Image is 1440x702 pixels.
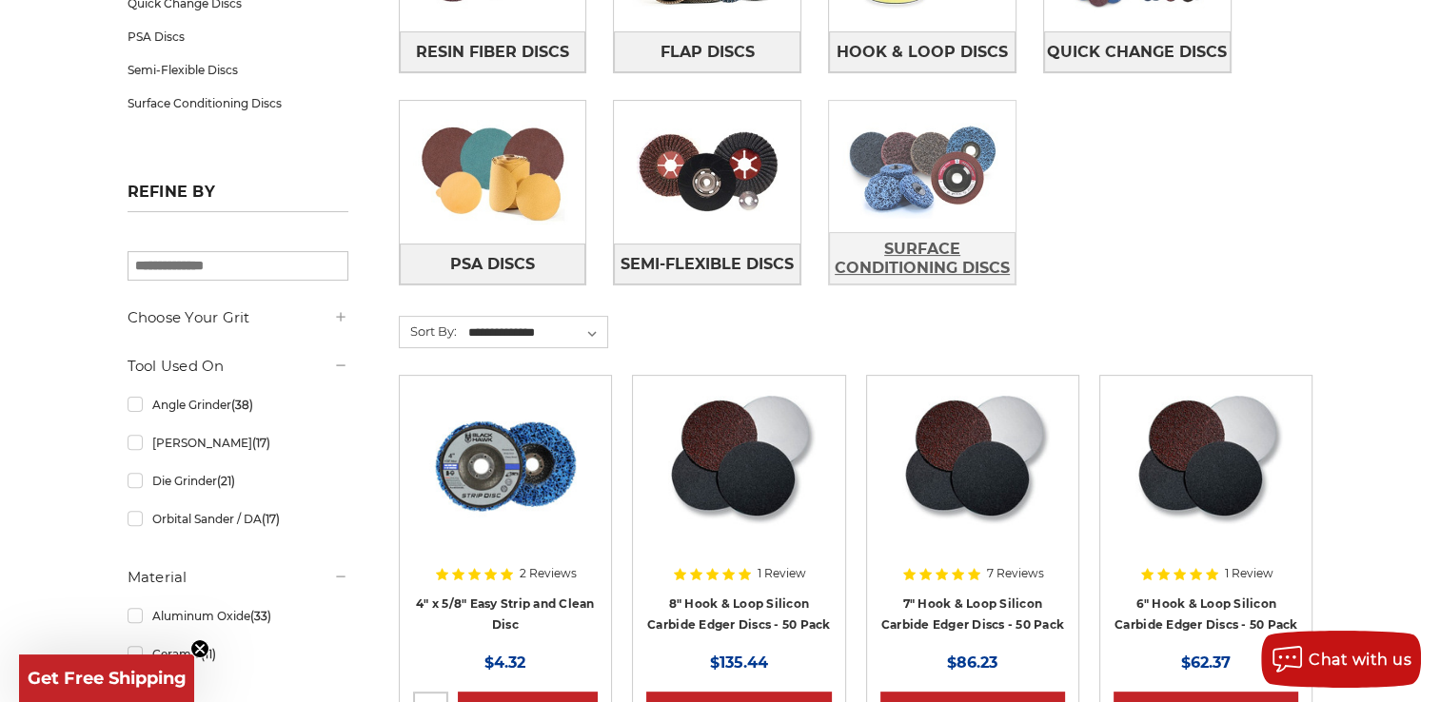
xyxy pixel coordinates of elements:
[465,319,607,347] select: Sort By:
[128,306,348,329] h5: Choose Your Grit
[881,596,1064,633] a: 7" Hook & Loop Silicon Carbide Edger Discs - 50 Pack
[216,474,234,488] span: (21)
[200,647,215,661] span: (11)
[1261,631,1421,688] button: Chat with us
[661,389,816,541] img: Silicon Carbide 8" Hook & Loop Edger Discs
[614,31,800,72] a: Flap Discs
[251,436,269,450] span: (17)
[128,20,348,53] a: PSA Discs
[128,426,348,459] a: [PERSON_NAME]
[758,568,806,579] span: 1 Review
[647,596,830,633] a: 8" Hook & Loop Silicon Carbide Edger Discs - 50 Pack
[829,31,1016,72] a: Hook & Loop Discs
[416,36,569,68] span: Resin Fiber Discs
[646,389,831,574] a: Silicon Carbide 8" Hook & Loop Edger Discs
[987,568,1044,579] span: 7 Reviews
[1047,36,1227,68] span: Quick Change Discs
[128,599,348,633] a: Aluminum Oxide
[413,389,598,574] a: 4" x 5/8" easy strip and clean discs
[429,389,582,541] img: 4" x 5/8" easy strip and clean discs
[128,637,348,671] a: Ceramic
[128,53,348,87] a: Semi-Flexible Discs
[400,107,586,238] img: PSA Discs
[19,654,194,702] div: Get Free ShippingClose teaser
[128,388,348,421] a: Angle Grinder
[614,107,800,238] img: Semi-Flexible Discs
[416,596,595,633] a: 4" x 5/8" Easy Strip and Clean Disc
[520,568,577,579] span: 2 Reviews
[128,87,348,120] a: Surface Conditioning Discs
[128,183,348,212] h5: Refine by
[880,389,1065,574] a: Silicon Carbide 7" Hook & Loop Edger Discs
[661,36,755,68] span: Flap Discs
[249,609,270,623] span: (33)
[400,317,457,345] label: Sort By:
[28,668,187,689] span: Get Free Shipping
[1129,389,1283,541] img: Silicon Carbide 6" Hook & Loop Edger Discs
[837,36,1008,68] span: Hook & Loop Discs
[614,244,800,284] a: Semi-Flexible Discs
[484,653,525,672] span: $4.32
[128,566,348,589] h5: Material
[1309,651,1411,669] span: Chat with us
[128,502,348,536] a: Orbital Sander / DA
[1181,653,1231,672] span: $62.37
[128,464,348,497] a: Die Grinder
[830,233,1015,284] span: Surface Conditioning Discs
[1115,596,1297,633] a: 6" Hook & Loop Silicon Carbide Edger Discs - 50 Pack
[400,31,586,72] a: Resin Fiber Discs
[621,248,794,281] span: Semi-Flexible Discs
[1044,31,1231,72] a: Quick Change Discs
[829,232,1016,284] a: Surface Conditioning Discs
[1114,389,1298,574] a: Silicon Carbide 6" Hook & Loop Edger Discs
[190,639,209,658] button: Close teaser
[400,244,586,284] a: PSA Discs
[261,512,279,526] span: (17)
[450,248,535,281] span: PSA Discs
[128,355,348,378] h5: Tool Used On
[947,653,997,672] span: $86.23
[1225,568,1273,579] span: 1 Review
[230,398,252,412] span: (38)
[829,101,1016,232] img: Surface Conditioning Discs
[896,389,1050,541] img: Silicon Carbide 7" Hook & Loop Edger Discs
[710,653,768,672] span: $135.44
